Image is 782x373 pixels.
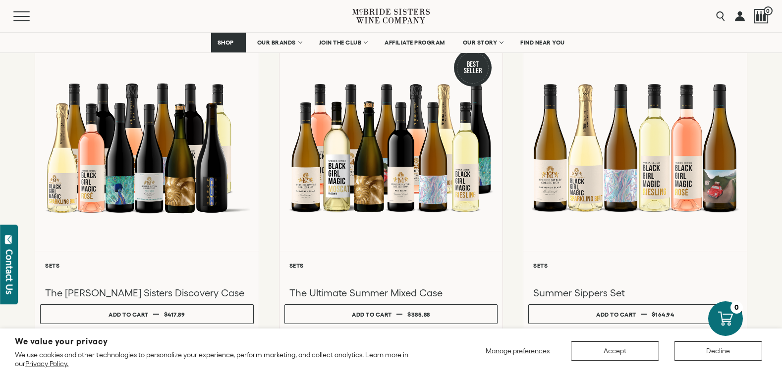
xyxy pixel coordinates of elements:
div: Add to cart [109,307,149,322]
h6: Sets [533,262,737,269]
h6: Sets [45,262,249,269]
span: AFFILIATE PROGRAM [385,39,445,46]
a: JOIN THE CLUB [313,33,374,52]
a: OUR BRANDS [251,33,308,52]
h3: The Ultimate Summer Mixed Case [289,286,493,299]
span: $385.88 [407,311,430,318]
a: Best Seller The Ultimate Summer Mixed Case Sets The Ultimate Summer Mixed Case Add to cart $385.88 [279,38,503,330]
span: $417.89 [164,311,185,318]
a: AFFILIATE PROGRAM [378,33,451,52]
button: Manage preferences [480,341,556,361]
p: We use cookies and other technologies to personalize your experience, perform marketing, and coll... [15,350,442,368]
h2: We value your privacy [15,337,442,346]
span: $164.94 [652,311,674,318]
span: OUR BRANDS [257,39,296,46]
a: Privacy Policy. [25,360,68,368]
span: JOIN THE CLUB [319,39,362,46]
span: Manage preferences [486,347,550,355]
h6: Sets [289,262,493,269]
div: Add to cart [352,307,392,322]
a: FIND NEAR YOU [514,33,571,52]
h3: The [PERSON_NAME] Sisters Discovery Case [45,286,249,299]
span: OUR STORY [463,39,498,46]
span: 0 [764,6,773,15]
a: McBride Sisters Full Set Sets The [PERSON_NAME] Sisters Discovery Case Add to cart $417.89 [35,38,259,330]
button: Mobile Menu Trigger [13,11,49,21]
button: Add to cart $385.88 [284,304,498,324]
div: Add to cart [596,307,636,322]
div: Contact Us [4,249,14,294]
button: Decline [674,341,762,361]
span: SHOP [218,39,234,46]
a: Summer Sippers Set Sets Summer Sippers Set Add to cart $164.94 [523,38,747,330]
span: FIND NEAR YOU [520,39,565,46]
h3: Summer Sippers Set [533,286,737,299]
a: SHOP [211,33,246,52]
button: Accept [571,341,659,361]
div: 0 [730,301,743,314]
button: Add to cart $164.94 [528,304,742,324]
a: OUR STORY [456,33,509,52]
button: Add to cart $417.89 [40,304,254,324]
